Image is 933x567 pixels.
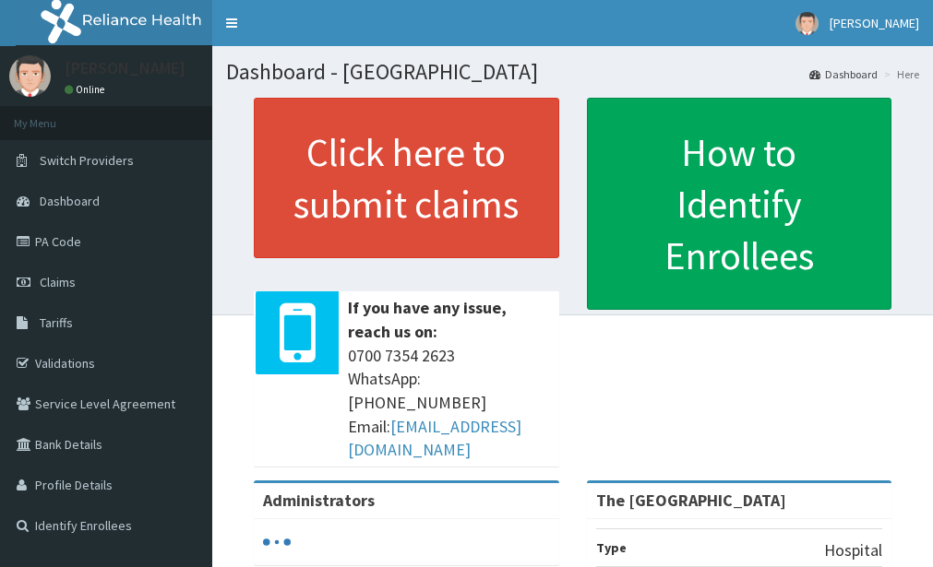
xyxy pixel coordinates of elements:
[263,528,291,556] svg: audio-loading
[596,539,627,556] b: Type
[587,98,892,310] a: How to Identify Enrollees
[254,98,559,258] a: Click here to submit claims
[40,152,134,169] span: Switch Providers
[596,490,786,511] strong: The [GEOGRAPHIC_DATA]
[809,66,878,82] a: Dashboard
[348,416,521,461] a: [EMAIL_ADDRESS][DOMAIN_NAME]
[9,55,51,97] img: User Image
[40,314,73,331] span: Tariffs
[65,83,109,96] a: Online
[879,66,919,82] li: Here
[65,60,185,77] p: [PERSON_NAME]
[348,344,550,463] span: 0700 7354 2623 WhatsApp: [PHONE_NUMBER] Email:
[263,490,375,511] b: Administrators
[226,60,919,84] h1: Dashboard - [GEOGRAPHIC_DATA]
[830,15,919,31] span: [PERSON_NAME]
[40,274,76,290] span: Claims
[824,538,882,562] p: Hospital
[795,12,819,35] img: User Image
[40,193,100,209] span: Dashboard
[348,297,507,342] b: If you have any issue, reach us on:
